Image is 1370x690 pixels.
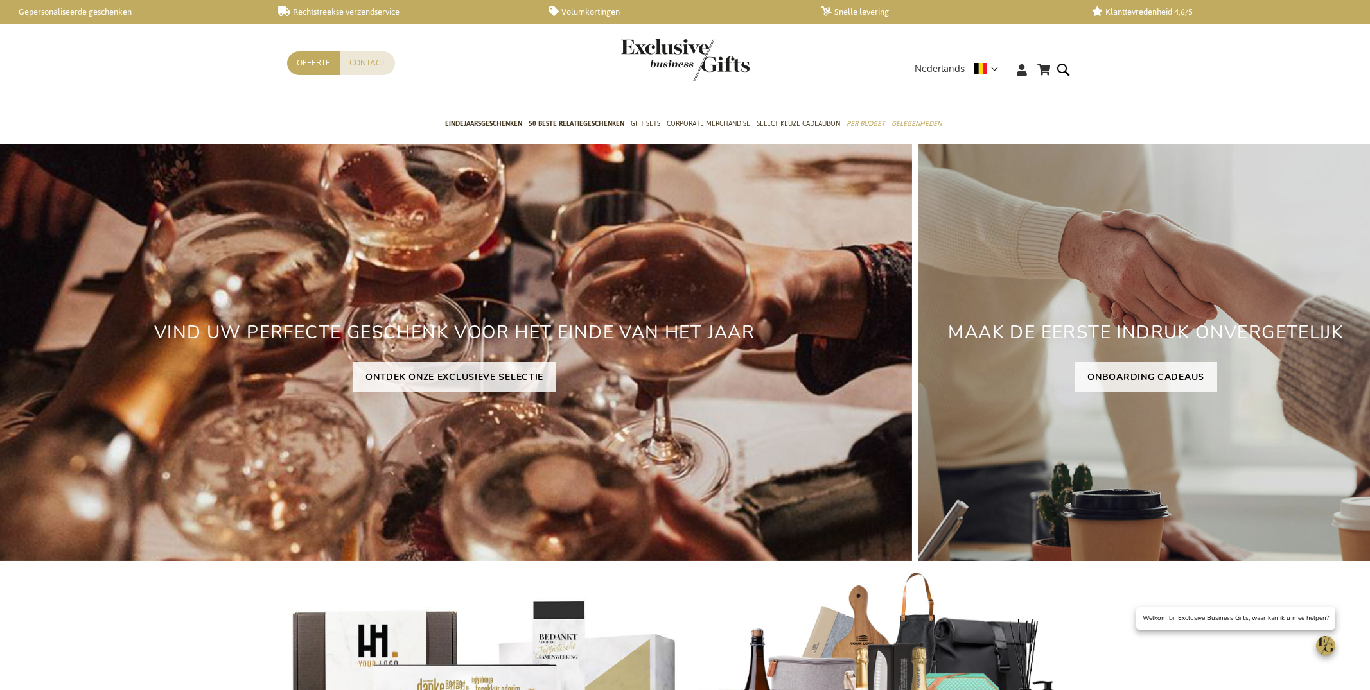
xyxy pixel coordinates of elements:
[847,117,885,130] span: Per Budget
[621,39,685,81] a: store logo
[1075,362,1217,392] a: ONBOARDING CADEAUS
[529,117,624,130] span: 50 beste relatiegeschenken
[278,6,529,17] a: Rechtstreekse verzendservice
[621,39,750,81] img: Exclusive Business gifts logo
[915,62,1006,76] div: Nederlands
[915,62,965,76] span: Nederlands
[667,117,750,130] span: Corporate Merchandise
[287,51,340,75] a: Offerte
[821,6,1072,17] a: Snelle levering
[891,117,942,130] span: Gelegenheden
[6,6,258,17] a: Gepersonaliseerde geschenken
[353,362,556,392] a: ONTDEK ONZE EXCLUSIEVE SELECTIE
[549,6,800,17] a: Volumkortingen
[1092,6,1343,17] a: Klanttevredenheid 4,6/5
[340,51,395,75] a: Contact
[757,117,840,130] span: Select Keuze Cadeaubon
[631,117,660,130] span: Gift Sets
[445,117,522,130] span: Eindejaarsgeschenken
